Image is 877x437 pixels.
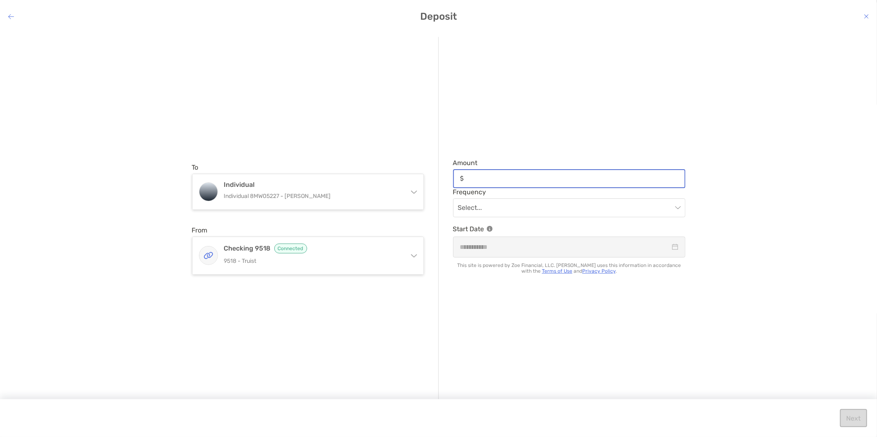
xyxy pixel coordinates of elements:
[487,226,493,232] img: Information Icon
[542,268,572,274] a: Terms of Use
[453,224,685,234] p: Start Date
[224,191,402,201] p: Individual 8MW05227 - [PERSON_NAME]
[224,244,402,253] h4: Checking 9518
[192,163,199,171] label: To
[453,188,685,196] span: Frequency
[274,244,307,253] span: Connected
[224,181,402,189] h4: Individual
[460,175,464,182] img: input icon
[582,268,616,274] a: Privacy Policy
[453,262,685,274] p: This site is powered by Zoe Financial, LLC. [PERSON_NAME] uses this information in accordance wit...
[224,256,402,266] p: 9518 - Truist
[453,159,685,167] span: Amount
[199,183,218,201] img: Individual
[467,175,685,182] input: Amountinput icon
[192,226,208,234] label: From
[199,246,218,264] img: Checking 9518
